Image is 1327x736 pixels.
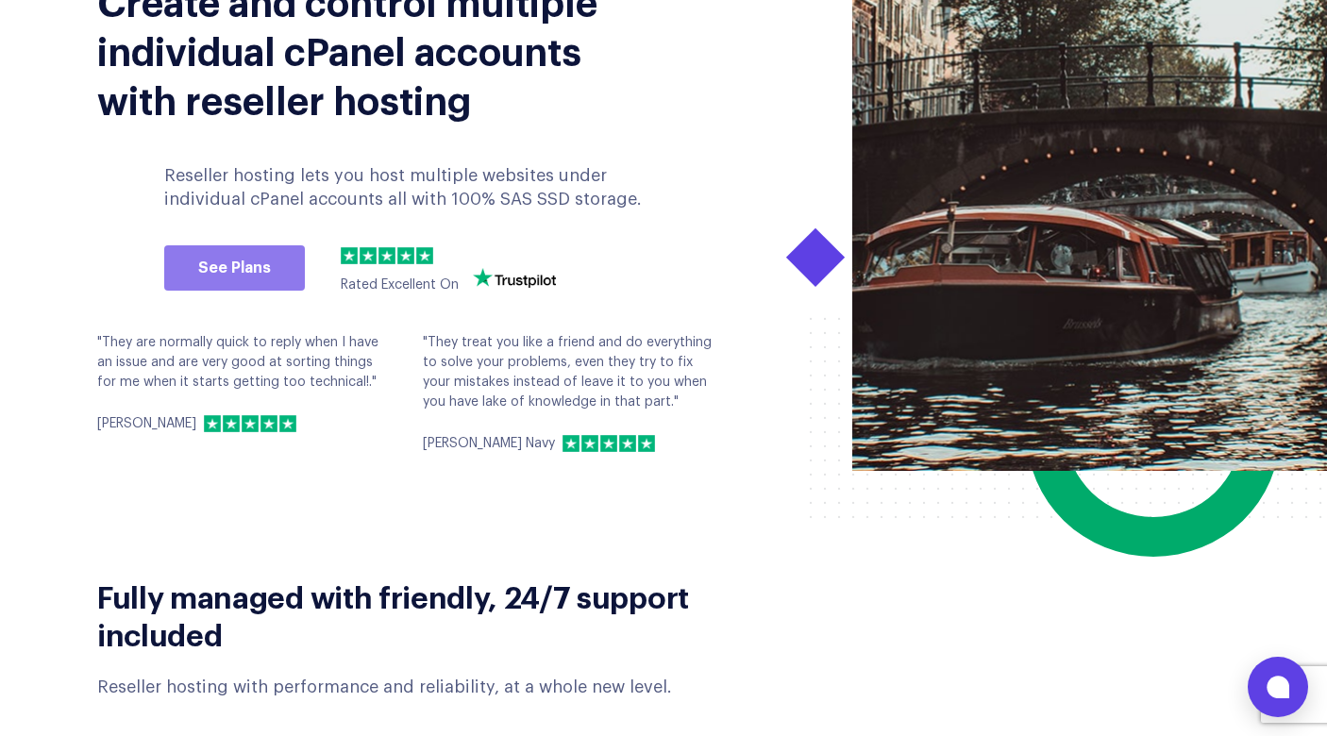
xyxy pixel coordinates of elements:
[563,435,580,452] img: 1
[619,435,636,452] img: 4
[97,577,746,652] h2: Fully managed with friendly, 24/7 support included
[164,245,305,291] a: See Plans
[360,247,377,264] img: 2
[341,278,459,292] span: Rated Excellent On
[164,164,649,211] p: Reseller hosting lets you host multiple websites under individual cPanel accounts all with 100% S...
[97,414,196,434] p: [PERSON_NAME]
[204,415,221,432] img: 1
[341,247,358,264] img: 1
[397,247,414,264] img: 4
[423,333,720,454] div: "They treat you like a friend and do everything to solve your problems, even they try to fix your...
[423,434,555,454] p: [PERSON_NAME] Navy
[378,247,395,264] img: 3
[1248,657,1308,717] button: Open chat window
[97,333,395,434] div: "They are normally quick to reply when I have an issue and are very good at sorting things for me...
[581,435,598,452] img: 2
[97,676,746,699] div: Reseller hosting with performance and reliability, at a whole new level.
[242,415,259,432] img: 3
[416,247,433,264] img: 5
[279,415,296,432] img: 5
[260,415,277,432] img: 4
[223,415,240,432] img: 2
[638,435,655,452] img: 5
[600,435,617,452] img: 3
